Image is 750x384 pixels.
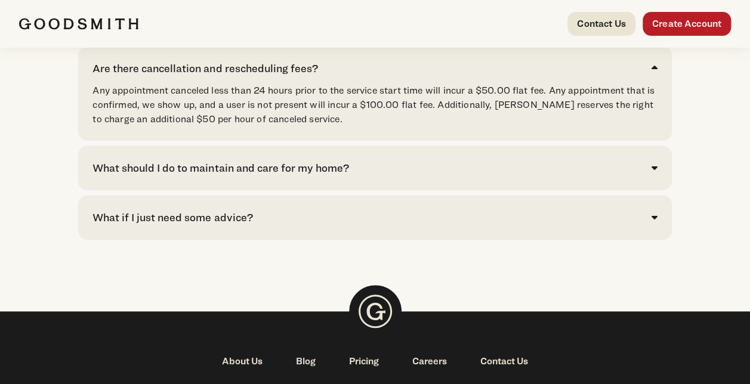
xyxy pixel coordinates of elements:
[643,12,731,36] a: Create Account
[567,12,635,36] a: Contact Us
[92,60,317,76] div: Are there cancellation and rescheduling fees?
[205,354,279,368] a: About Us
[349,285,402,337] img: Goodsmith Logo
[332,354,396,368] a: Pricing
[464,354,545,368] a: Contact Us
[279,354,332,368] a: Blog
[92,209,252,225] div: What if I just need some advice?
[92,160,348,176] div: What should I do to maintain and care for my home?
[92,83,657,126] p: Any appointment canceled less than 24 hours prior to the service start time will incur a $50.00 f...
[396,354,464,368] a: Careers
[19,18,138,30] img: Goodsmith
